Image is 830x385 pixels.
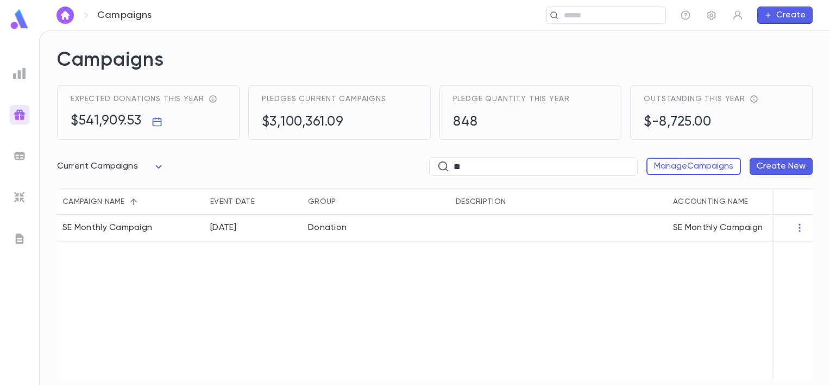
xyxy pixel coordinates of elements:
[210,189,255,215] div: Event Date
[13,232,26,245] img: letters_grey.7941b92b52307dd3b8a917253454ce1c.svg
[13,150,26,163] img: batches_grey.339ca447c9d9533ef1741baa751efc33.svg
[644,95,745,103] span: Outstanding this year
[453,114,478,131] h5: 848
[750,158,813,175] button: Create New
[210,222,237,233] div: 9/7/2025
[57,156,165,177] div: Current Campaigns
[745,95,758,103] div: total receivables - total income
[205,189,303,215] div: Event Date
[97,9,152,21] p: Campaigns
[644,114,711,131] h5: $-8,725.00
[262,95,386,103] span: Pledges current campaigns
[262,114,344,131] h5: $3,100,361.09
[646,158,741,175] button: ManageCampaigns
[13,108,26,121] img: campaigns_gradient.17ab1fa96dd0f67c2e976ce0b3818124.svg
[673,189,748,215] div: Accounting Name
[450,189,668,215] div: Description
[13,191,26,204] img: imports_grey.530a8a0e642e233f2baf0ef88e8c9fcb.svg
[125,193,142,210] button: Sort
[456,189,506,215] div: Description
[204,95,217,103] div: reflects total pledges + recurring donations expected throughout the year
[71,113,142,129] h5: $541,909.53
[668,215,790,241] div: SE Monthly Campaign
[9,9,30,30] img: logo
[308,222,347,233] div: Donation
[453,95,570,103] span: Pledge quantity this year
[57,162,138,171] span: Current Campaigns
[757,7,813,24] button: Create
[13,67,26,80] img: reports_grey.c525e4749d1bce6a11f5fe2a8de1b229.svg
[668,189,790,215] div: Accounting Name
[62,189,125,215] div: Campaign name
[62,222,152,233] div: SE Monthly Campaign
[303,189,450,215] div: Group
[308,189,336,215] div: Group
[57,48,813,85] h2: Campaigns
[57,189,205,215] div: Campaign name
[59,11,72,20] img: home_white.a664292cf8c1dea59945f0da9f25487c.svg
[71,95,204,103] span: Expected donations this year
